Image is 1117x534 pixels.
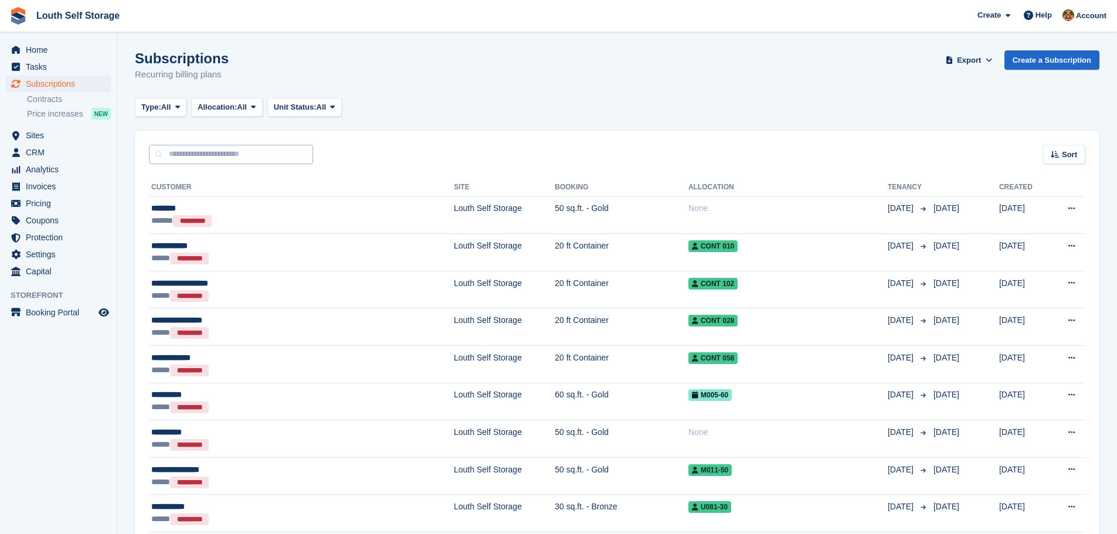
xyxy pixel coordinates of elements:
span: Help [1035,9,1052,21]
h1: Subscriptions [135,50,229,66]
span: Type: [141,101,161,113]
span: [DATE] [933,465,959,474]
a: Preview store [97,305,111,319]
span: Protection [26,229,96,246]
td: [DATE] [999,383,1049,420]
span: Cont 058 [688,352,738,364]
th: Created [999,178,1049,197]
td: 50 sq.ft. - Gold [555,457,688,495]
a: menu [6,127,111,144]
span: [DATE] [888,202,916,215]
span: Home [26,42,96,58]
span: Export [957,55,981,66]
a: menu [6,195,111,212]
td: Louth Self Storage [454,383,555,420]
div: None [688,426,888,438]
a: Contracts [27,94,111,105]
span: [DATE] [933,427,959,437]
a: menu [6,178,111,195]
span: CRM [26,144,96,161]
button: Type: All [135,98,186,117]
a: menu [6,304,111,321]
span: M011-50 [688,464,732,476]
img: stora-icon-8386f47178a22dfd0bd8f6a31ec36ba5ce8667c1dd55bd0f319d3a0aa187defe.svg [9,7,27,25]
span: [DATE] [933,353,959,362]
span: M005-60 [688,389,732,401]
span: Pricing [26,195,96,212]
button: Export [943,50,995,70]
td: Louth Self Storage [454,271,555,308]
th: Site [454,178,555,197]
span: Storefront [11,290,117,301]
td: [DATE] [999,346,1049,383]
td: 60 sq.ft. - Gold [555,383,688,420]
a: menu [6,59,111,75]
td: [DATE] [999,457,1049,495]
td: 20 ft Container [555,271,688,308]
span: [DATE] [933,315,959,325]
td: Louth Self Storage [454,495,555,532]
span: Cont 028 [688,315,738,326]
span: [DATE] [933,502,959,511]
p: Recurring billing plans [135,68,229,81]
a: Price increases NEW [27,107,111,120]
a: Louth Self Storage [32,6,124,25]
a: menu [6,229,111,246]
span: Price increases [27,108,83,120]
span: Cont 010 [688,240,738,252]
td: Louth Self Storage [454,457,555,495]
a: menu [6,212,111,229]
span: Invoices [26,178,96,195]
span: Allocation: [198,101,237,113]
span: Cont 102 [688,278,738,290]
td: [DATE] [999,234,1049,271]
span: U081-30 [688,501,731,513]
span: [DATE] [933,278,959,288]
a: menu [6,76,111,92]
span: [DATE] [888,426,916,438]
td: Louth Self Storage [454,420,555,458]
th: Tenancy [888,178,929,197]
img: Andy Smith [1062,9,1074,21]
span: [DATE] [888,389,916,401]
td: [DATE] [999,420,1049,458]
span: [DATE] [933,203,959,213]
td: Louth Self Storage [454,196,555,234]
td: [DATE] [999,196,1049,234]
span: Sort [1062,149,1077,161]
td: Louth Self Storage [454,308,555,346]
td: Louth Self Storage [454,346,555,383]
td: [DATE] [999,271,1049,308]
span: [DATE] [888,464,916,476]
td: [DATE] [999,308,1049,346]
span: Unit Status: [274,101,317,113]
a: menu [6,263,111,280]
span: [DATE] [888,501,916,513]
span: [DATE] [888,352,916,364]
span: Capital [26,263,96,280]
a: menu [6,42,111,58]
td: 50 sq.ft. - Gold [555,420,688,458]
button: Allocation: All [191,98,263,117]
span: [DATE] [888,314,916,326]
span: Account [1076,10,1106,22]
span: [DATE] [888,277,916,290]
a: Create a Subscription [1004,50,1099,70]
a: menu [6,161,111,178]
td: 20 ft Container [555,234,688,271]
span: Create [977,9,1001,21]
button: Unit Status: All [267,98,342,117]
th: Allocation [688,178,888,197]
span: Sites [26,127,96,144]
div: NEW [91,108,111,120]
span: Analytics [26,161,96,178]
th: Booking [555,178,688,197]
td: 30 sq.ft. - Bronze [555,495,688,532]
span: [DATE] [933,390,959,399]
td: 20 ft Container [555,308,688,346]
th: Customer [149,178,454,197]
span: All [237,101,247,113]
span: All [161,101,171,113]
span: [DATE] [933,241,959,250]
td: [DATE] [999,495,1049,532]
